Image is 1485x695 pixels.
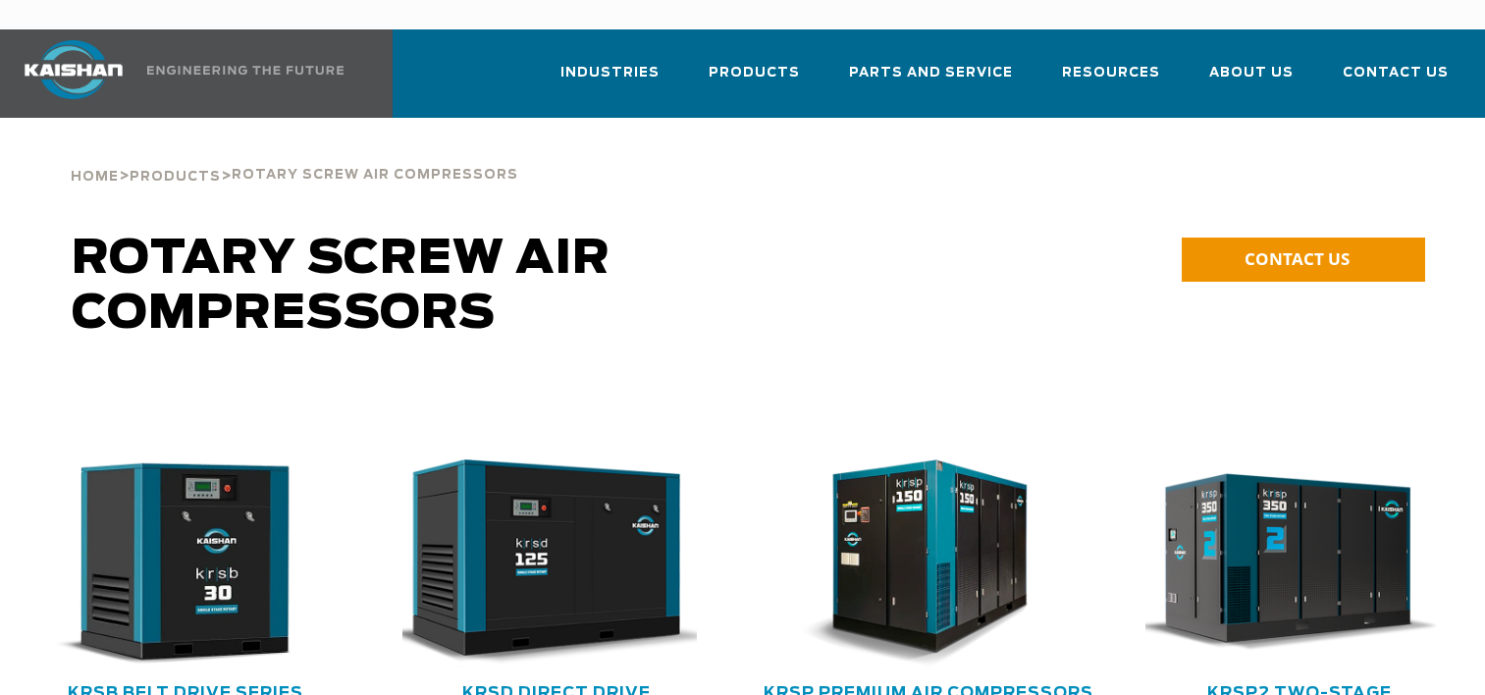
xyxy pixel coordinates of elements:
[849,62,1013,84] span: Parts and Service
[17,459,326,668] img: krsb30
[71,167,119,185] a: Home
[760,459,1069,668] img: krsp150
[1343,47,1449,114] a: Contact Us
[1131,459,1440,668] img: krsp350
[147,66,344,75] img: Engineering the future
[31,459,340,668] div: krsb30
[71,118,518,192] div: > >
[71,171,119,184] span: Home
[560,47,660,114] a: Industries
[709,47,800,114] a: Products
[849,47,1013,114] a: Parts and Service
[1343,62,1449,84] span: Contact Us
[130,167,221,185] a: Products
[1182,238,1425,282] a: CONTACT US
[774,459,1083,668] div: krsp150
[232,169,518,182] span: Rotary Screw Air Compressors
[1062,47,1160,114] a: Resources
[130,171,221,184] span: Products
[1209,47,1294,114] a: About Us
[1062,62,1160,84] span: Resources
[388,459,697,668] img: krsd125
[1145,459,1454,668] div: krsp350
[402,459,711,668] div: krsd125
[1209,62,1294,84] span: About Us
[560,62,660,84] span: Industries
[709,62,800,84] span: Products
[72,236,610,338] span: Rotary Screw Air Compressors
[1245,247,1350,270] span: CONTACT US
